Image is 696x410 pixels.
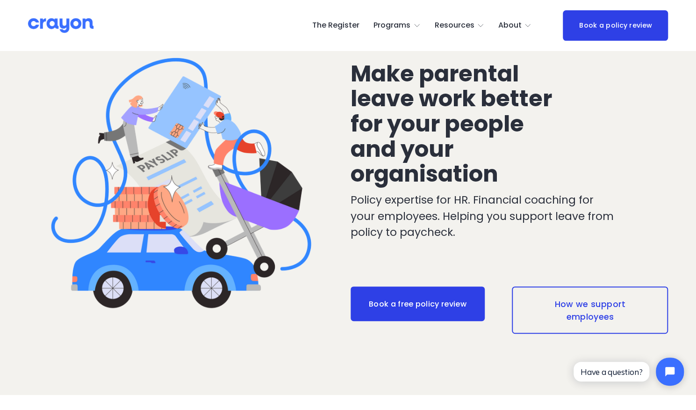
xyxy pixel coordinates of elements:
[351,58,557,190] span: Make parental leave work better for your people and your organisation
[566,350,692,394] iframe: Tidio Chat
[498,19,522,32] span: About
[351,286,485,321] a: Book a free policy review
[512,286,668,334] a: How we support employees
[434,18,484,33] a: folder dropdown
[563,10,668,41] a: Book a policy review
[312,18,359,33] a: The Register
[498,18,532,33] a: folder dropdown
[434,19,474,32] span: Resources
[351,192,614,241] p: Policy expertise for HR. Financial coaching for your employees. Helping you support leave from po...
[373,19,410,32] span: Programs
[373,18,421,33] a: folder dropdown
[28,17,93,34] img: Crayon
